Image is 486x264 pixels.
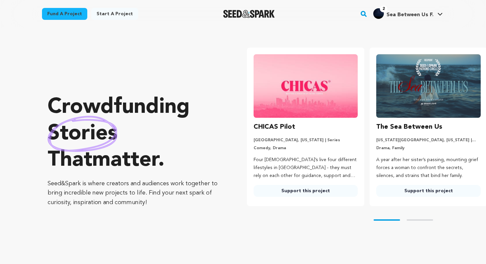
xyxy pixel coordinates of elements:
span: 2 [380,6,387,12]
a: Fund a project [42,8,87,20]
p: Comedy, Drama [254,146,358,151]
img: CHICAS Pilot image [254,54,358,118]
a: Seed&Spark Homepage [223,10,275,18]
img: The Sea Between Us image [376,54,481,118]
p: Four [DEMOGRAPHIC_DATA]’s live four different lifestyles in [GEOGRAPHIC_DATA] - they must rely on... [254,156,358,180]
img: Seed&Spark Logo Dark Mode [223,10,275,18]
div: Sea Between Us F.'s Profile [373,8,433,19]
a: Sea Between Us F.'s Profile [372,7,444,19]
a: Support this project [254,185,358,197]
img: 70e4bdabd1bda51f.jpg [373,8,384,19]
p: Crowdfunding that . [48,94,221,174]
span: Sea Between Us F. [386,12,433,18]
a: Start a project [91,8,138,20]
p: Drama, Family [376,146,481,151]
p: A year after her sister’s passing, mounting grief forces a woman to confront the secrets, silence... [376,156,481,180]
p: [GEOGRAPHIC_DATA], [US_STATE] | Series [254,138,358,143]
h3: CHICAS Pilot [254,122,295,132]
h3: The Sea Between Us [376,122,442,132]
img: hand sketched image [48,116,117,152]
span: Sea Between Us F.'s Profile [372,7,444,21]
p: [US_STATE][GEOGRAPHIC_DATA], [US_STATE] | Film Short [376,138,481,143]
span: matter [92,150,158,171]
a: Support this project [376,185,481,197]
p: Seed&Spark is where creators and audiences work together to bring incredible new projects to life... [48,179,221,207]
